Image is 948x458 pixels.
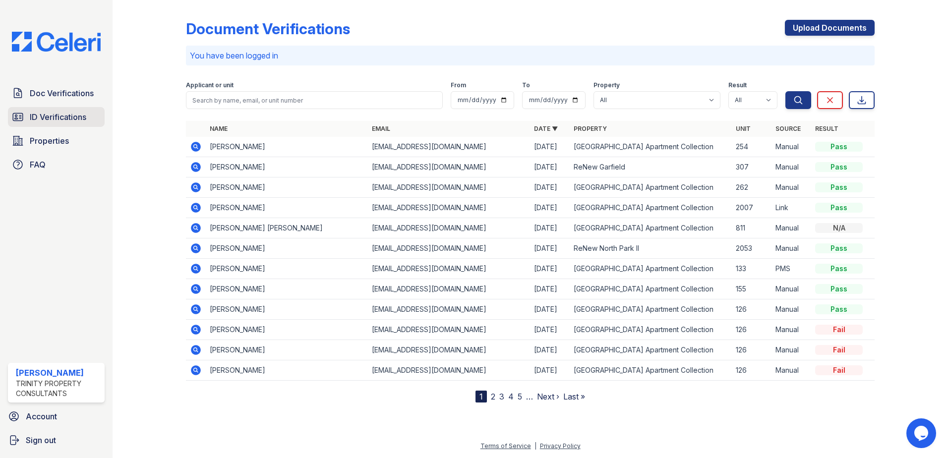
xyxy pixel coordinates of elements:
a: FAQ [8,155,105,174]
td: 262 [732,177,771,198]
td: [DATE] [530,198,570,218]
a: Properties [8,131,105,151]
a: Doc Verifications [8,83,105,103]
td: 254 [732,137,771,157]
td: [EMAIL_ADDRESS][DOMAIN_NAME] [368,360,530,381]
label: Applicant or unit [186,81,234,89]
td: 126 [732,340,771,360]
a: Source [775,125,801,132]
div: Pass [815,142,863,152]
td: [DATE] [530,177,570,198]
td: Manual [771,340,811,360]
div: Trinity Property Consultants [16,379,101,399]
a: Unit [736,125,751,132]
a: Result [815,125,838,132]
label: From [451,81,466,89]
a: Privacy Policy [540,442,581,450]
span: Doc Verifications [30,87,94,99]
td: 126 [732,320,771,340]
td: [GEOGRAPHIC_DATA] Apartment Collection [570,218,732,238]
div: Document Verifications [186,20,350,38]
td: 133 [732,259,771,279]
a: 4 [508,392,514,401]
a: 2 [491,392,495,401]
td: [PERSON_NAME] [206,198,368,218]
td: [EMAIL_ADDRESS][DOMAIN_NAME] [368,299,530,320]
a: Next › [537,392,559,401]
img: CE_Logo_Blue-a8612792a0a2168367f1c8372b55b34899dd931a85d93a1a3d3e32e68fde9ad4.png [4,32,109,52]
td: [GEOGRAPHIC_DATA] Apartment Collection [570,360,732,381]
label: Property [593,81,620,89]
td: Link [771,198,811,218]
td: [PERSON_NAME] [206,259,368,279]
span: FAQ [30,159,46,171]
td: ReNew North Park II [570,238,732,259]
input: Search by name, email, or unit number [186,91,443,109]
a: Sign out [4,430,109,450]
td: [PERSON_NAME] [206,299,368,320]
td: [GEOGRAPHIC_DATA] Apartment Collection [570,320,732,340]
td: [EMAIL_ADDRESS][DOMAIN_NAME] [368,157,530,177]
td: [DATE] [530,238,570,259]
div: Pass [815,264,863,274]
td: [PERSON_NAME] [206,340,368,360]
div: Pass [815,243,863,253]
a: Property [574,125,607,132]
td: [PERSON_NAME] [206,279,368,299]
td: Manual [771,157,811,177]
td: [GEOGRAPHIC_DATA] Apartment Collection [570,259,732,279]
td: Manual [771,177,811,198]
span: Properties [30,135,69,147]
p: You have been logged in [190,50,871,61]
a: ID Verifications [8,107,105,127]
div: Fail [815,325,863,335]
a: 5 [518,392,522,401]
td: 307 [732,157,771,177]
label: Result [728,81,747,89]
div: 1 [475,391,487,402]
td: [EMAIL_ADDRESS][DOMAIN_NAME] [368,279,530,299]
td: [PERSON_NAME] [PERSON_NAME] [206,218,368,238]
label: To [522,81,530,89]
td: ReNew Garfield [570,157,732,177]
a: 3 [499,392,504,401]
td: [PERSON_NAME] [206,137,368,157]
a: Terms of Service [480,442,531,450]
td: 126 [732,299,771,320]
a: Last » [563,392,585,401]
td: [EMAIL_ADDRESS][DOMAIN_NAME] [368,198,530,218]
div: | [534,442,536,450]
div: Pass [815,203,863,213]
td: [EMAIL_ADDRESS][DOMAIN_NAME] [368,320,530,340]
td: [DATE] [530,320,570,340]
div: Pass [815,182,863,192]
a: Account [4,406,109,426]
td: [EMAIL_ADDRESS][DOMAIN_NAME] [368,218,530,238]
div: Fail [815,365,863,375]
td: [PERSON_NAME] [206,360,368,381]
a: Date ▼ [534,125,558,132]
td: [EMAIL_ADDRESS][DOMAIN_NAME] [368,340,530,360]
td: [DATE] [530,279,570,299]
a: Upload Documents [785,20,875,36]
td: [EMAIL_ADDRESS][DOMAIN_NAME] [368,177,530,198]
td: [GEOGRAPHIC_DATA] Apartment Collection [570,340,732,360]
td: [PERSON_NAME] [206,177,368,198]
td: [EMAIL_ADDRESS][DOMAIN_NAME] [368,238,530,259]
td: [EMAIL_ADDRESS][DOMAIN_NAME] [368,259,530,279]
td: Manual [771,137,811,157]
td: 155 [732,279,771,299]
td: [PERSON_NAME] [206,238,368,259]
td: [GEOGRAPHIC_DATA] Apartment Collection [570,198,732,218]
td: [DATE] [530,157,570,177]
td: Manual [771,299,811,320]
td: Manual [771,360,811,381]
td: [GEOGRAPHIC_DATA] Apartment Collection [570,137,732,157]
td: [PERSON_NAME] [206,157,368,177]
td: [DATE] [530,259,570,279]
a: Name [210,125,228,132]
a: Email [372,125,390,132]
td: [EMAIL_ADDRESS][DOMAIN_NAME] [368,137,530,157]
td: Manual [771,218,811,238]
td: Manual [771,320,811,340]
